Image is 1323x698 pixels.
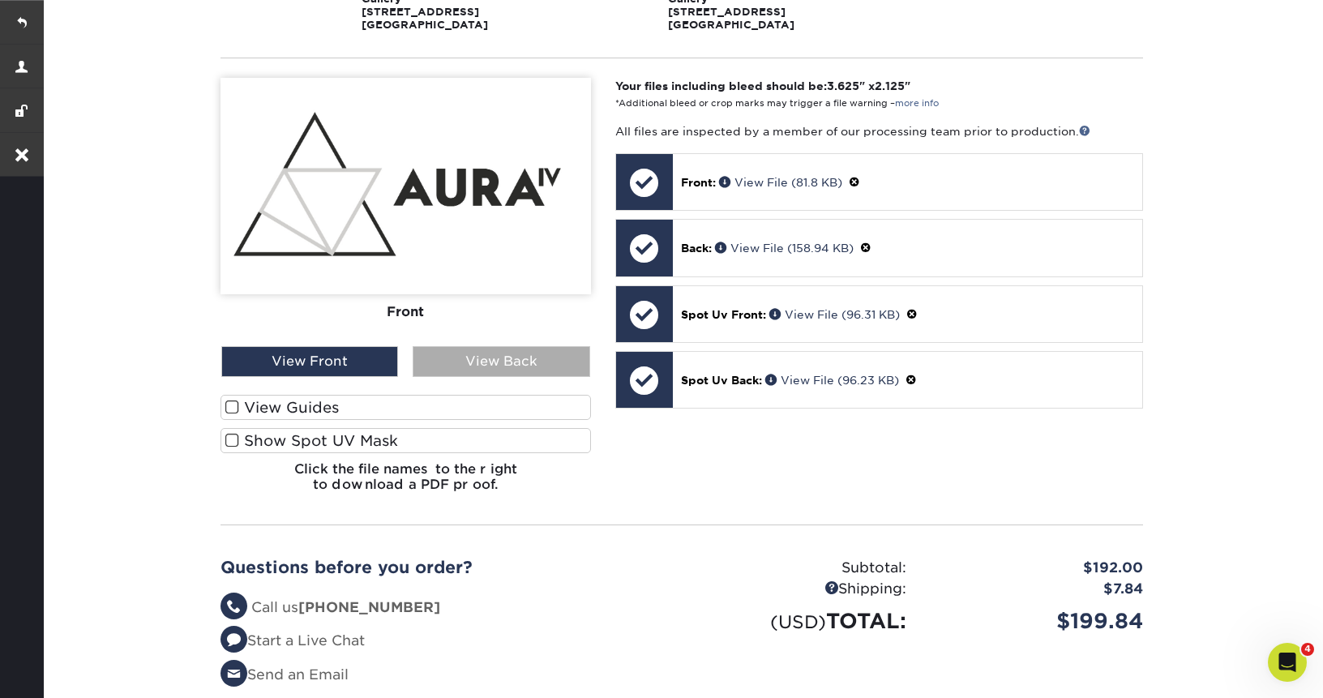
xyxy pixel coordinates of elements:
li: Call us [220,597,670,619]
small: (USD) [770,611,826,632]
div: Subtotal: [682,558,918,579]
span: 2.125 [875,79,905,92]
a: more info [895,98,939,109]
span: 3.625 [827,79,859,92]
strong: [PHONE_NUMBER] [298,599,440,615]
div: View Back [413,346,589,377]
span: 4 [1301,643,1314,656]
strong: Your files including bleed should be: " x " [615,79,910,92]
div: $199.84 [918,606,1155,636]
h2: Questions before you order? [220,558,670,577]
span: Back: [681,242,712,255]
div: $7.84 [918,579,1155,600]
a: View File (96.23 KB) [765,374,899,387]
div: View Front [221,346,398,377]
p: All files are inspected by a member of our processing team prior to production. [615,123,1143,139]
span: Spot Uv Back: [681,374,762,387]
div: Shipping: [682,579,918,600]
label: Show Spot UV Mask [220,428,591,453]
a: Start a Live Chat [220,632,365,649]
label: View Guides [220,395,591,420]
a: View File (158.94 KB) [715,242,854,255]
div: TOTAL: [682,606,918,636]
a: View File (96.31 KB) [769,308,900,321]
a: View File (81.8 KB) [719,176,842,189]
iframe: Intercom live chat [1268,643,1307,682]
h6: Click the file names to the right to download a PDF proof. [220,461,591,505]
span: Spot Uv Front: [681,308,766,321]
small: *Additional bleed or crop marks may trigger a file warning – [615,98,939,109]
a: Send an Email [220,666,349,683]
span: Front: [681,176,716,189]
div: $192.00 [918,558,1155,579]
div: Front [220,294,591,330]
